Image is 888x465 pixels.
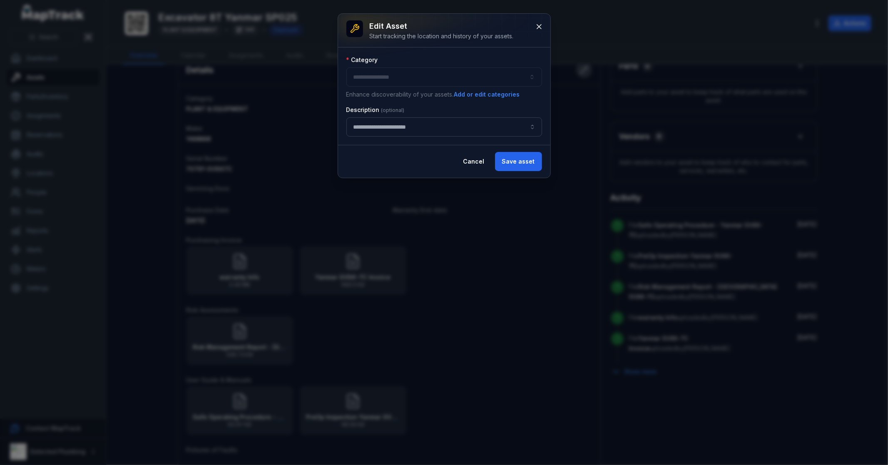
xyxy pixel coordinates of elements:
[495,152,542,171] button: Save asset
[456,152,492,171] button: Cancel
[346,117,542,137] input: asset-edit:description-label
[370,20,514,32] h3: Edit asset
[346,56,378,64] label: Category
[370,32,514,40] div: Start tracking the location and history of your assets.
[346,106,405,114] label: Description
[346,90,542,99] p: Enhance discoverability of your assets.
[454,90,520,99] button: Add or edit categories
